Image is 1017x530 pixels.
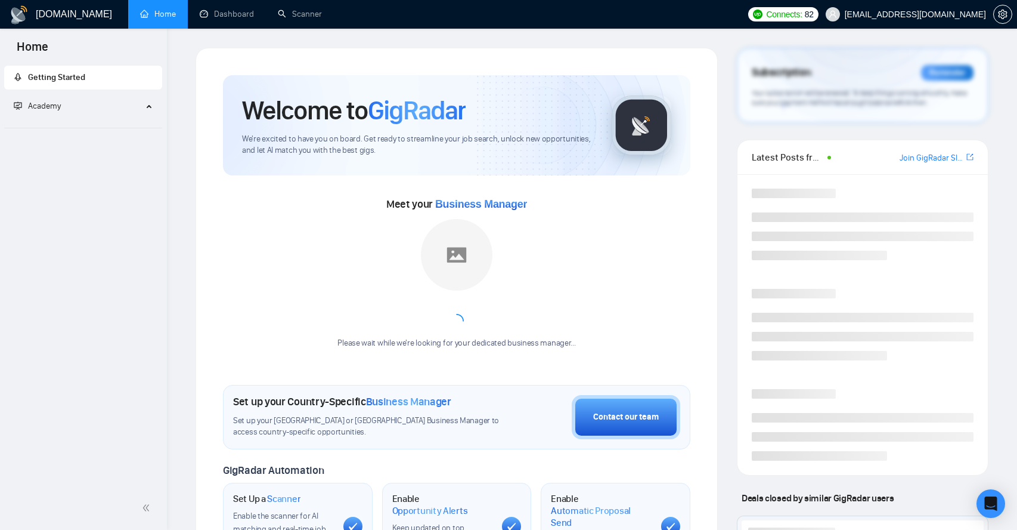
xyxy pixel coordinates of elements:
span: user [829,10,837,19]
span: Subscription [752,63,811,83]
li: Academy Homepage [4,123,162,131]
span: Business Manager [435,198,527,210]
div: Contact our team [593,411,659,424]
span: double-left [142,502,154,514]
span: GigRadar Automation [223,464,324,477]
img: gigradar-logo.png [612,95,671,155]
span: Your subscription will be renewed. To keep things running smoothly, make sure your payment method... [752,88,966,107]
span: setting [994,10,1012,19]
span: rocket [14,73,22,81]
span: export [966,152,973,162]
span: Home [7,38,58,63]
button: setting [993,5,1012,24]
span: Business Manager [366,395,451,408]
span: Deals closed by similar GigRadar users [737,488,898,509]
a: Join GigRadar Slack Community [900,152,964,165]
span: Latest Posts from the GigRadar Community [752,150,824,165]
div: Reminder [921,65,973,81]
span: Scanner [267,493,300,505]
div: Please wait while we're looking for your dedicated business manager... [330,338,582,349]
span: Getting Started [28,72,85,82]
img: upwork-logo.png [753,10,762,19]
h1: Welcome to [242,94,466,127]
h1: Set Up a [233,493,300,505]
a: export [966,152,973,163]
span: Automatic Proposal Send [551,505,652,528]
li: Getting Started [4,66,162,90]
a: homeHome [140,9,176,19]
span: Set up your [GEOGRAPHIC_DATA] or [GEOGRAPHIC_DATA] Business Manager to access country-specific op... [233,415,501,438]
span: loading [447,312,467,331]
h1: Enable [392,493,493,516]
span: GigRadar [368,94,466,127]
h1: Enable [551,493,652,528]
a: dashboardDashboard [200,9,254,19]
span: Connects: [766,8,802,21]
div: Open Intercom Messenger [976,489,1005,518]
a: setting [993,10,1012,19]
span: We're excited to have you on board. Get ready to streamline your job search, unlock new opportuni... [242,134,593,156]
h1: Set up your Country-Specific [233,395,451,408]
button: Contact our team [572,395,680,439]
span: Academy [28,101,61,111]
span: Academy [14,101,61,111]
img: logo [10,5,29,24]
span: Meet your [386,198,527,211]
img: placeholder.png [421,219,492,291]
a: searchScanner [278,9,322,19]
span: 82 [805,8,814,21]
span: fund-projection-screen [14,101,22,110]
span: Opportunity Alerts [392,505,468,517]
